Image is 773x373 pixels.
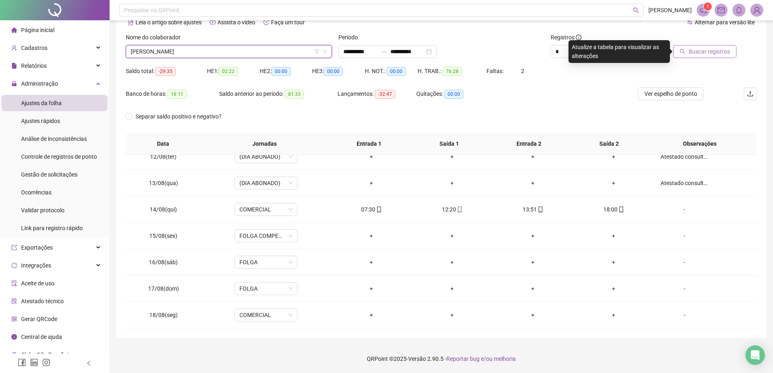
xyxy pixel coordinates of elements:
[126,89,219,99] div: Banco de horas:
[149,180,178,186] span: 13/08(qua)
[580,310,648,319] div: +
[521,68,524,74] span: 2
[695,19,755,26] span: Alternar para versão lite
[128,19,133,25] span: file-text
[735,6,743,14] span: bell
[365,67,418,76] div: H. NOT.:
[661,310,708,319] div: -
[580,231,648,240] div: +
[239,203,293,216] span: COMERCIAL
[110,345,773,373] footer: QRPoint © 2025 - 2.90.5 -
[418,310,486,319] div: +
[673,45,736,58] button: Buscar registros
[661,179,708,188] div: Atestado consulta - sem CID
[418,258,486,267] div: +
[131,45,327,58] span: LUCAS GABRIEL PERES DA SILVA MOREIRA
[418,284,486,293] div: +
[210,19,215,25] span: youtube
[456,207,463,212] span: mobile
[260,67,312,76] div: HE 2:
[499,205,567,214] div: 13:51
[11,81,17,86] span: lock
[329,133,409,155] th: Entrada 1
[11,63,17,69] span: file
[324,67,343,76] span: 00:00
[576,34,581,40] span: info-circle
[338,231,405,240] div: +
[11,45,17,51] span: user-add
[706,4,709,9] span: 1
[239,309,293,321] span: COMERCIAL
[11,280,17,286] span: audit
[444,90,463,99] span: 00:00
[687,19,693,25] span: swap
[21,189,52,196] span: Ocorrências
[132,112,225,121] span: Separar saldo positivo e negativo?
[11,27,17,33] span: home
[21,136,87,142] span: Análise de inconsistências
[217,19,255,26] span: Assista o vídeo
[381,48,387,55] span: swap-right
[381,48,387,55] span: to
[689,47,730,56] span: Buscar registros
[239,256,293,268] span: FOLGA
[338,89,416,99] div: Lançamentos:
[11,316,17,322] span: qrcode
[21,118,60,124] span: Ajustes rápidos
[263,19,269,25] span: history
[21,262,51,269] span: Integrações
[551,33,581,42] span: Registros
[375,90,395,99] span: -32:47
[499,310,567,319] div: +
[499,152,567,161] div: +
[21,351,74,358] span: Clube QR - Beneficios
[648,6,692,15] span: [PERSON_NAME]
[418,152,486,161] div: +
[499,284,567,293] div: +
[136,19,202,26] span: Leia o artigo sobre ajustes
[649,133,751,155] th: Observações
[271,67,291,76] span: 00:00
[21,63,47,69] span: Relatórios
[18,358,26,367] span: facebook
[285,90,304,99] span: 81:33
[338,179,405,188] div: +
[150,153,177,160] span: 12/08(ter)
[717,6,725,14] span: mail
[580,284,648,293] div: +
[338,33,363,42] label: Período
[21,334,62,340] span: Central de ajuda
[11,298,17,304] span: solution
[416,89,495,99] div: Quitações:
[418,231,486,240] div: +
[418,67,487,76] div: H. TRAB.:
[633,7,639,13] span: search
[487,68,505,74] span: Faltas:
[86,360,92,366] span: left
[168,90,187,99] span: 19:11
[700,6,707,14] span: notification
[338,258,405,267] div: +
[446,356,516,362] span: Reportar bug e/ou melhoria
[21,298,64,304] span: Atestado técnico
[148,285,179,292] span: 17/08(dom)
[11,245,17,250] span: export
[489,133,569,155] th: Entrada 2
[338,152,405,161] div: +
[323,49,327,54] span: down
[21,153,97,160] span: Controle de registros de ponto
[239,151,293,163] span: (DIA ABONADO)
[618,207,624,212] span: mobile
[126,133,200,155] th: Data
[21,316,57,322] span: Gerar QRCode
[569,133,649,155] th: Saída 2
[126,67,207,76] div: Saldo total:
[499,231,567,240] div: +
[638,87,704,100] button: Ver espelho de ponto
[21,100,62,106] span: Ajustes da folha
[661,284,708,293] div: -
[704,2,712,11] sup: 1
[150,206,177,213] span: 14/08(qui)
[745,345,765,365] div: Open Intercom Messenger
[409,133,489,155] th: Saída 1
